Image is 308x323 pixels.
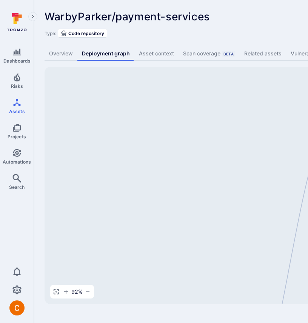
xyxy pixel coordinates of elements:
[28,12,37,21] button: Expand navigation menu
[45,31,56,36] span: Type:
[45,47,77,61] a: Overview
[8,134,26,139] span: Projects
[71,288,83,295] span: 92 %
[3,159,31,165] span: Automations
[68,31,104,36] span: Code repository
[30,14,35,20] i: Expand navigation menu
[240,47,286,61] a: Related assets
[222,51,235,57] div: Beta
[11,83,23,89] span: Risks
[9,300,25,315] div: Camilo Rivera
[9,109,25,114] span: Assets
[9,184,25,190] span: Search
[134,47,179,61] a: Asset context
[3,58,31,64] span: Dashboards
[77,47,134,61] a: Deployment graph
[9,300,25,315] img: ACg8ocJuq_DPPTkXyD9OlTnVLvDrpObecjcADscmEHLMiTyEnTELew=s96-c
[45,10,210,23] span: WarbyParker/payment-services
[183,50,235,57] div: Scan coverage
